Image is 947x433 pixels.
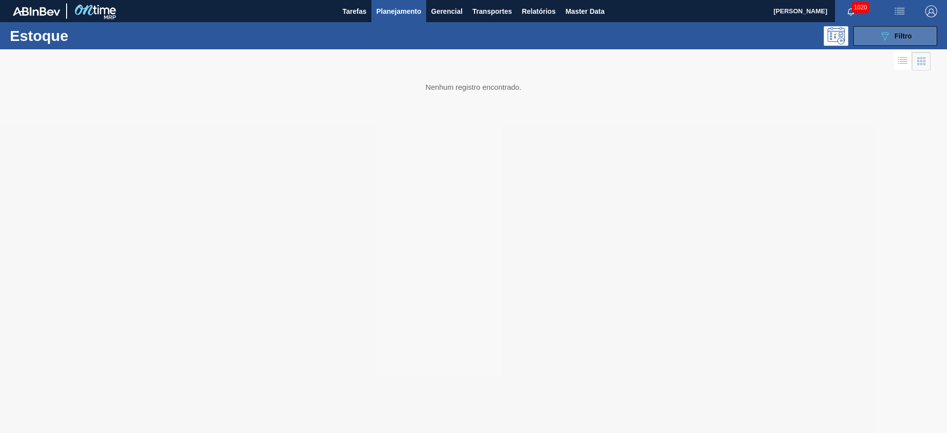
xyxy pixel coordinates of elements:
button: Filtro [853,26,937,46]
span: Tarefas [342,5,366,17]
span: 1020 [852,2,869,13]
img: Logout [925,5,937,17]
span: Gerencial [431,5,463,17]
img: TNhmsLtSVTkK8tSr43FrP2fwEKptu5GPRR3wAAAABJRU5ErkJggg== [13,7,60,16]
span: Filtro [895,32,912,40]
div: Pogramando: nenhum usuário selecionado [824,26,848,46]
span: Transportes [473,5,512,17]
h1: Estoque [10,30,157,41]
span: Planejamento [376,5,421,17]
span: Master Data [565,5,604,17]
button: Notificações [835,4,867,18]
img: userActions [894,5,906,17]
span: Relatórios [522,5,555,17]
